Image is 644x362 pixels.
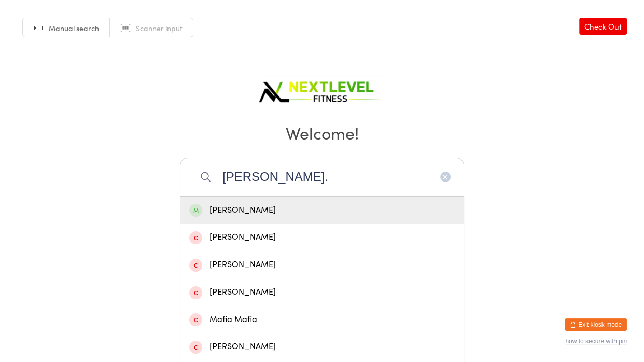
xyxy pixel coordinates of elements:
button: Exit kiosk mode [565,318,627,331]
button: how to secure with pin [565,338,627,345]
img: Next Level Fitness [257,73,387,106]
span: Manual search [49,23,99,33]
div: [PERSON_NAME] [189,258,455,272]
div: [PERSON_NAME] [189,230,455,244]
div: [PERSON_NAME] [189,340,455,354]
div: [PERSON_NAME] [189,203,455,217]
div: Mafia Mafia [189,313,455,327]
h2: Welcome! [10,121,634,144]
div: [PERSON_NAME] [189,285,455,299]
a: Check Out [579,18,627,35]
input: Search [180,158,464,196]
span: Scanner input [136,23,183,33]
